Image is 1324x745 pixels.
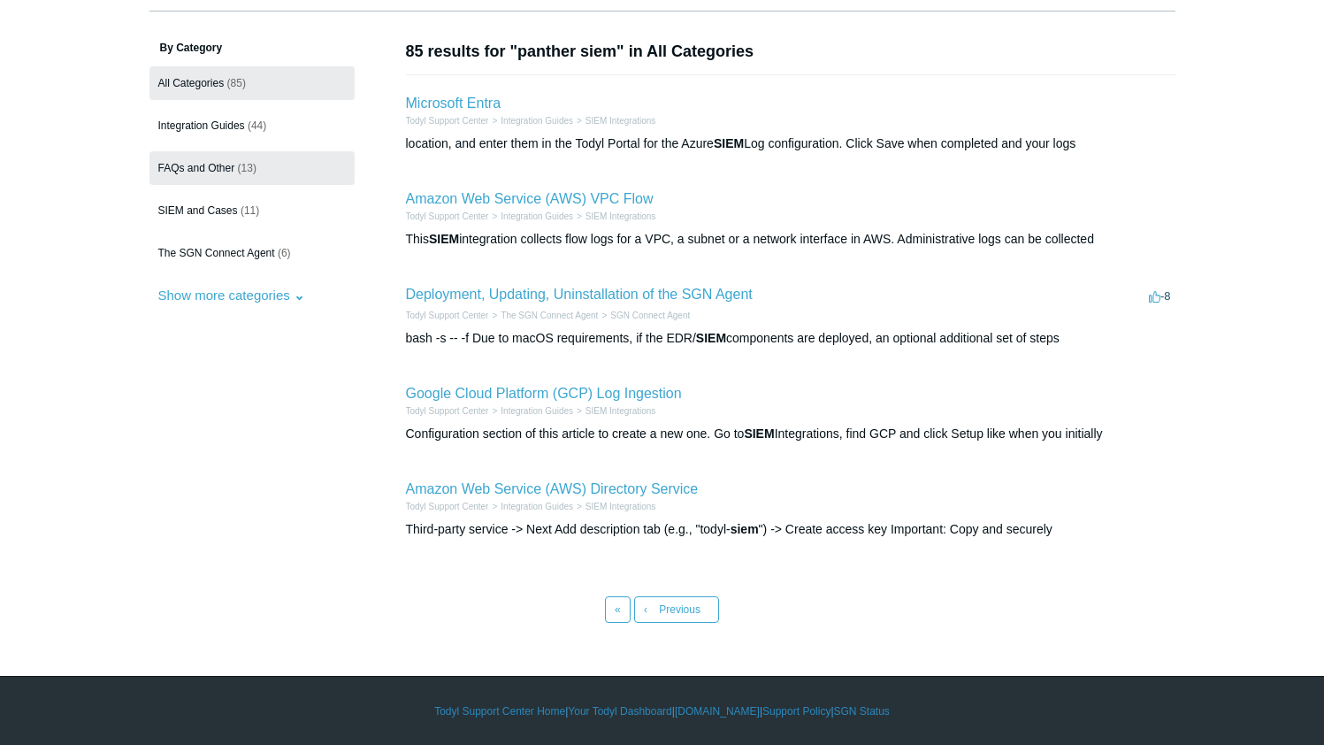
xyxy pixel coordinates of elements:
div: Third-party service -> Next Add description tab (e.g., "todyl- ") -> Create access key Important:... [406,520,1175,539]
li: SIEM Integrations [573,500,655,513]
span: (13) [238,162,256,174]
a: Amazon Web Service (AWS) Directory Service [406,481,699,496]
span: SIEM and Cases [158,204,238,217]
span: (11) [241,204,259,217]
em: SIEM [714,136,744,150]
span: (44) [248,119,266,132]
div: location, and enter them in the Todyl Portal for the Azure Log configuration. Click Save when com... [406,134,1175,153]
span: FAQs and Other [158,162,235,174]
span: ‹ [644,603,647,616]
a: SIEM Integrations [585,502,655,511]
span: -8 [1149,289,1171,303]
a: The SGN Connect Agent (6) [149,236,355,270]
span: « [615,603,621,616]
span: (6) [278,247,291,259]
span: Previous [659,603,700,616]
a: Todyl Support Center [406,406,489,416]
a: Integration Guides (44) [149,109,355,142]
li: Todyl Support Center [406,210,489,223]
li: Integration Guides [488,210,573,223]
a: All Categories (85) [149,66,355,100]
li: SIEM Integrations [573,114,655,127]
em: siem [731,522,759,536]
a: The SGN Connect Agent [501,311,598,320]
h3: By Category [149,40,355,56]
li: Todyl Support Center [406,404,489,418]
li: Todyl Support Center [406,309,489,322]
a: SIEM Integrations [585,406,655,416]
em: SIEM [744,426,774,441]
li: SIEM Integrations [573,404,655,418]
a: SGN Status [834,703,890,719]
div: This integration collects flow logs for a VPC, a subnet or a network interface in AWS. Administra... [406,230,1175,249]
a: Deployment, Updating, Uninstallation of the SGN Agent [406,287,753,302]
a: Todyl Support Center [406,502,489,511]
li: Integration Guides [488,114,573,127]
a: Todyl Support Center [406,116,489,126]
li: SGN Connect Agent [598,309,690,322]
li: SIEM Integrations [573,210,655,223]
li: Todyl Support Center [406,114,489,127]
a: [DOMAIN_NAME] [675,703,760,719]
span: Integration Guides [158,119,245,132]
em: SIEM [696,331,726,345]
button: Show more categories [149,279,314,311]
a: Integration Guides [501,406,573,416]
a: Integration Guides [501,502,573,511]
a: Google Cloud Platform (GCP) Log Ingestion [406,386,682,401]
em: SIEM [429,232,459,246]
li: Todyl Support Center [406,500,489,513]
li: Integration Guides [488,404,573,418]
a: Microsoft Entra [406,96,501,111]
a: SGN Connect Agent [610,311,690,320]
a: Todyl Support Center [406,311,489,320]
div: Configuration section of this article to create a new one. Go to Integrations, find GCP and click... [406,425,1175,443]
a: Amazon Web Service (AWS) VPC Flow [406,191,654,206]
div: | | | | [149,703,1175,719]
span: (85) [227,77,246,89]
h1: 85 results for "panther siem" in All Categories [406,40,1175,64]
a: SIEM Integrations [585,116,655,126]
a: Integration Guides [501,211,573,221]
span: All Categories [158,77,225,89]
a: Support Policy [762,703,830,719]
a: Todyl Support Center [406,211,489,221]
a: SIEM and Cases (11) [149,194,355,227]
li: The SGN Connect Agent [488,309,598,322]
li: Integration Guides [488,500,573,513]
span: The SGN Connect Agent [158,247,275,259]
div: bash -s -- -f Due to macOS requirements, if the EDR/ components are deployed, an optional additio... [406,329,1175,348]
a: Todyl Support Center Home [434,703,565,719]
a: SIEM Integrations [585,211,655,221]
a: FAQs and Other (13) [149,151,355,185]
a: Integration Guides [501,116,573,126]
a: Previous [634,596,719,623]
a: Your Todyl Dashboard [568,703,671,719]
